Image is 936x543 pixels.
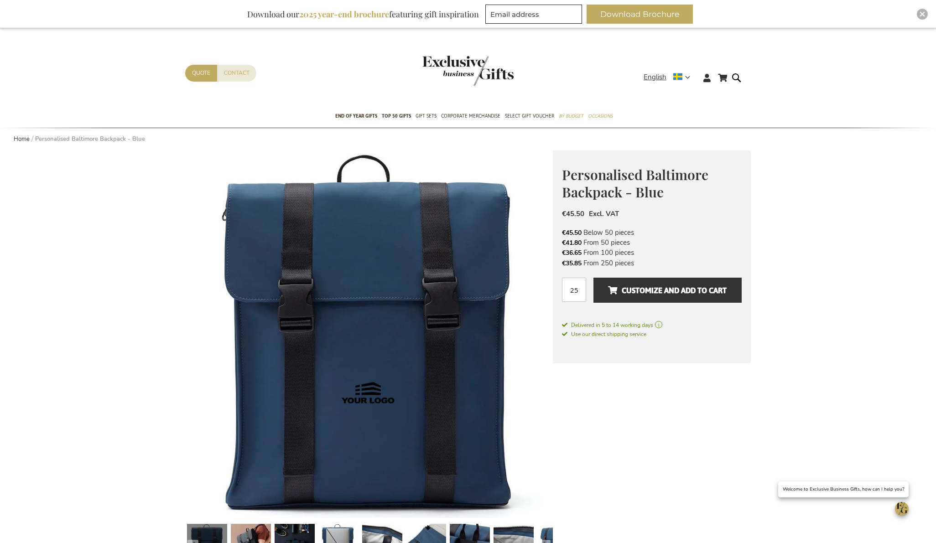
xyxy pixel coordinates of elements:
[505,111,554,121] span: Select Gift Voucher
[562,228,582,237] span: €45.50
[422,56,514,86] img: Exclusive Business gifts logo
[562,259,582,268] span: €35.85
[608,283,727,298] span: Customize and add to cart
[562,209,584,218] span: €45.50
[917,9,928,20] div: Close
[185,65,217,82] a: Quote
[562,228,742,238] li: Below 50 pieces
[185,150,553,518] img: Personalised Baltimore Backpack - Blue
[644,72,696,83] div: English
[562,248,742,258] li: From 100 pieces
[485,5,585,26] form: marketing offers and promotions
[562,321,742,329] a: Delivered in 5 to 14 working days
[559,111,583,121] span: By Budget
[589,209,619,218] span: Excl. VAT
[422,56,468,86] a: store logo
[14,135,30,143] a: Home
[416,111,437,121] span: Gift Sets
[593,278,742,303] button: Customize and add to cart
[299,9,389,20] b: 2025 year-end brochure
[35,135,145,143] strong: Personalised Baltimore Backpack - Blue
[562,329,646,338] a: Use our direct shipping service
[243,5,483,24] div: Download our featuring gift inspiration
[644,72,666,83] span: English
[382,111,411,121] span: TOP 50 Gifts
[562,278,586,302] input: Qty
[562,248,582,257] span: €36.65
[562,258,742,268] li: From 250 pieces
[588,111,613,121] span: Occasions
[562,331,646,338] span: Use our direct shipping service
[441,111,500,121] span: Corporate Merchandise
[562,165,708,202] span: Personalised Baltimore Backpack - Blue
[562,238,742,248] li: From 50 pieces
[920,11,925,17] img: Close
[335,111,377,121] span: End of year gifts
[217,65,256,82] a: Contact
[485,5,582,24] input: Email address
[587,5,693,24] button: Download Brochure
[562,238,582,247] span: €41.80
